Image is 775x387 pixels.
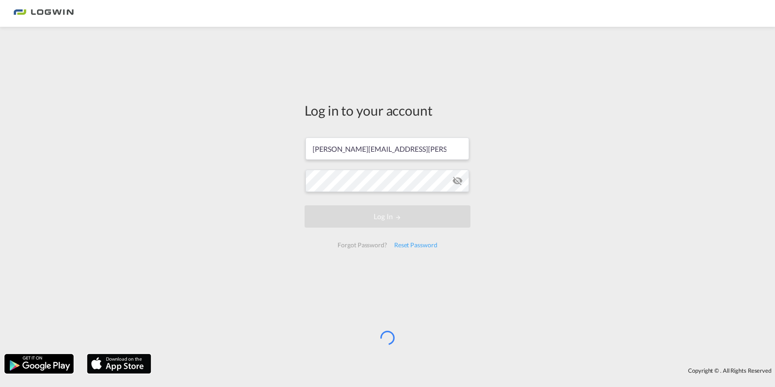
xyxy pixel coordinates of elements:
div: Log in to your account [305,101,470,120]
div: Copyright © . All Rights Reserved [156,363,775,378]
button: LOGIN [305,205,470,228]
img: 2761ae10d95411efa20a1f5e0282d2d7.png [13,4,74,24]
img: google.png [4,353,74,375]
img: apple.png [86,353,152,375]
input: Enter email/phone number [305,137,469,160]
md-icon: icon-eye-off [452,175,463,186]
div: Reset Password [391,237,441,253]
div: Forgot Password? [334,237,390,253]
